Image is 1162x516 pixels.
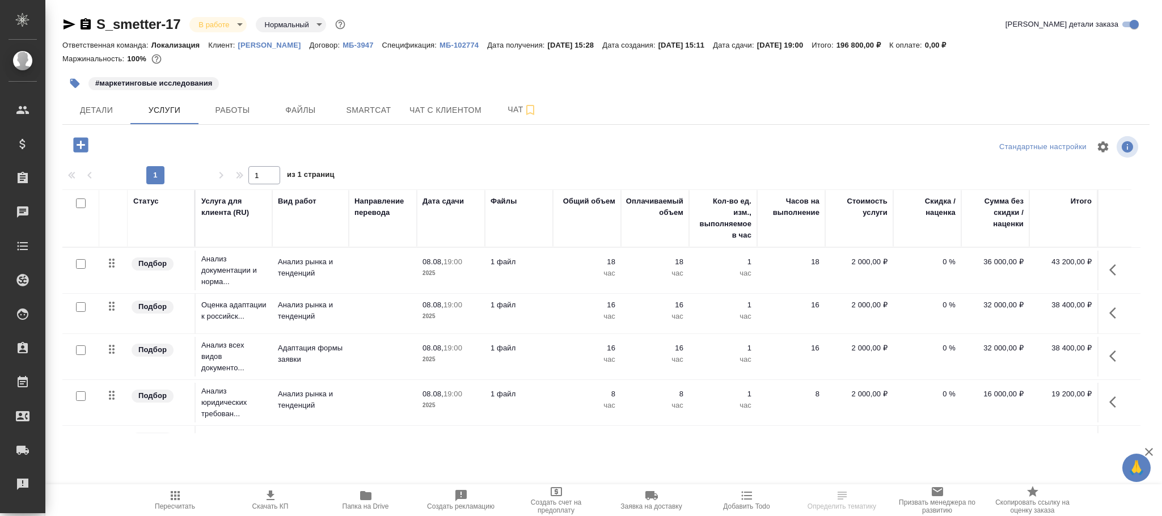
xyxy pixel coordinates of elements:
[440,41,487,49] p: МБ-102774
[238,40,310,49] a: [PERSON_NAME]
[151,41,209,49] p: Локализация
[440,40,487,49] a: МБ-102774
[627,311,683,322] p: час
[138,301,167,312] p: Подбор
[559,354,615,365] p: час
[559,400,615,411] p: час
[695,354,751,365] p: час
[1035,256,1092,268] p: 43 200,00 ₽
[695,342,751,354] p: 1
[757,426,825,466] td: 12
[1035,432,1092,443] p: 28 800,00 ₽
[422,433,443,441] p: 08.08,
[967,432,1024,443] p: 24 000,00 ₽
[831,388,888,400] p: 2 000,00 ₽
[273,103,328,117] span: Файлы
[831,432,888,443] p: 2 000,00 ₽
[278,196,316,207] div: Вид работ
[1117,136,1140,158] span: Посмотреть информацию
[831,256,888,268] p: 2 000,00 ₽
[137,103,192,117] span: Услуги
[626,196,683,218] div: Оплачиваемый объем
[422,400,479,411] p: 2025
[201,196,267,218] div: Услуга для клиента (RU)
[138,344,167,356] p: Подбор
[1122,454,1151,482] button: 🙏
[343,41,382,49] p: МБ-3947
[79,18,92,31] button: Скопировать ссылку
[899,299,956,311] p: 0 %
[487,41,547,49] p: Дата получения:
[1005,19,1118,30] span: [PERSON_NAME] детали заказа
[382,41,440,49] p: Спецификация:
[278,299,343,322] p: Анализ рынка и тенденций
[205,103,260,117] span: Работы
[422,354,479,365] p: 2025
[523,103,537,117] svg: Подписаться
[238,41,310,49] p: [PERSON_NAME]
[695,400,751,411] p: час
[491,256,547,268] p: 1 файл
[341,103,396,117] span: Smartcat
[333,17,348,32] button: Доп статусы указывают на важность/срочность заказа
[278,256,343,279] p: Анализ рынка и тенденций
[443,344,462,352] p: 19:00
[831,196,888,218] div: Стоимость услуги
[422,257,443,266] p: 08.08,
[409,103,481,117] span: Чат с клиентом
[559,311,615,322] p: час
[627,299,683,311] p: 16
[627,432,683,443] p: 12
[967,256,1024,268] p: 36 000,00 ₽
[559,299,615,311] p: 16
[491,342,547,354] p: 1 файл
[1102,388,1130,416] button: Показать кнопки
[1102,299,1130,327] button: Показать кнопки
[127,54,149,63] p: 100%
[967,342,1024,354] p: 32 000,00 ₽
[627,256,683,268] p: 18
[925,41,955,49] p: 0,00 ₽
[422,196,464,207] div: Дата сдачи
[899,388,956,400] p: 0 %
[1089,133,1117,160] span: Настроить таблицу
[201,432,267,454] p: Сбор шаблонов документов и ...
[443,257,462,266] p: 19:00
[695,256,751,268] p: 1
[831,342,888,354] p: 2 000,00 ₽
[559,342,615,354] p: 16
[899,342,956,354] p: 0 %
[996,138,1089,156] div: split button
[491,432,547,443] p: 1 файл
[1127,456,1146,480] span: 🙏
[443,301,462,309] p: 19:00
[287,168,335,184] span: из 1 страниц
[62,71,87,96] button: Добавить тэг
[559,256,615,268] p: 18
[189,17,246,32] div: В работе
[757,41,812,49] p: [DATE] 19:00
[627,268,683,279] p: час
[443,433,462,441] p: 19:00
[1071,196,1092,207] div: Итого
[87,78,220,87] span: маркетинговые исследования
[695,432,751,443] p: 1
[563,196,615,207] div: Общий объем
[658,41,713,49] p: [DATE] 15:11
[559,432,615,443] p: 12
[96,16,180,32] a: S_smetter-17
[195,20,233,29] button: В работе
[831,299,888,311] p: 2 000,00 ₽
[256,17,326,32] div: В работе
[627,342,683,354] p: 16
[695,268,751,279] p: час
[695,311,751,322] p: час
[559,388,615,400] p: 8
[757,383,825,422] td: 8
[278,432,343,454] p: Тестирование и оптимизация
[889,41,925,49] p: К оплате:
[62,54,127,63] p: Маржинальность:
[627,388,683,400] p: 8
[343,40,382,49] a: МБ-3947
[1102,256,1130,284] button: Показать кнопки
